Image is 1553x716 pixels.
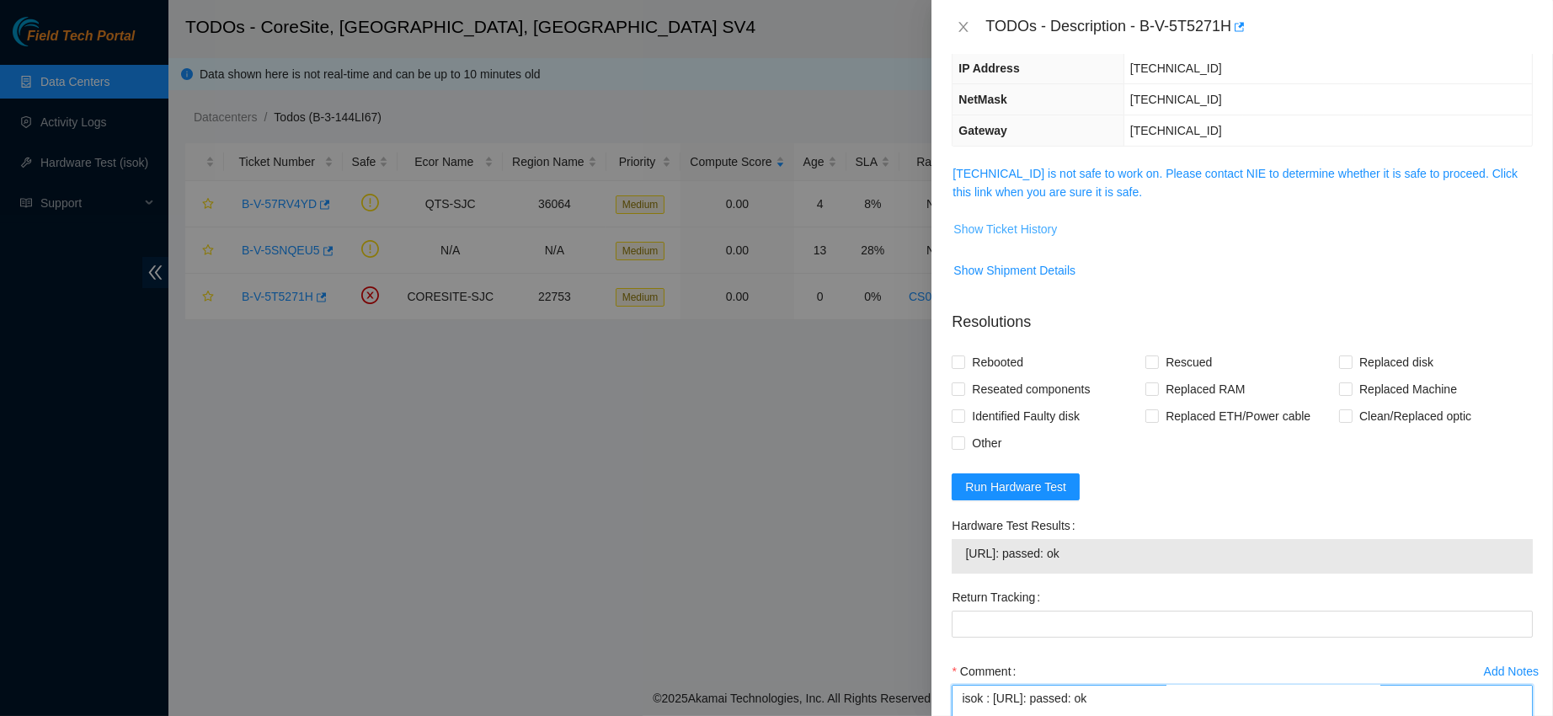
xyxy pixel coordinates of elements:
[958,93,1007,106] span: NetMask
[985,13,1533,40] div: TODOs - Description - B-V-5T5271H
[952,611,1533,638] input: Return Tracking
[953,167,1518,199] a: [TECHNICAL_ID] is not safe to work on. Please contact NIE to determine whether it is safe to proc...
[1130,124,1222,137] span: [TECHNICAL_ID]
[952,658,1022,685] label: Comment
[953,216,1058,243] button: Show Ticket History
[1353,349,1440,376] span: Replaced disk
[1159,349,1219,376] span: Rescued
[952,512,1081,539] label: Hardware Test Results
[1353,376,1464,403] span: Replaced Machine
[1483,658,1540,685] button: Add Notes
[953,220,1057,238] span: Show Ticket History
[952,297,1533,334] p: Resolutions
[965,349,1030,376] span: Rebooted
[953,261,1075,280] span: Show Shipment Details
[1130,61,1222,75] span: [TECHNICAL_ID]
[965,544,1519,563] span: [URL]: passed: ok
[957,20,970,34] span: close
[1130,93,1222,106] span: [TECHNICAL_ID]
[965,376,1097,403] span: Reseated components
[952,584,1047,611] label: Return Tracking
[1353,403,1478,430] span: Clean/Replaced optic
[965,430,1008,457] span: Other
[965,478,1066,496] span: Run Hardware Test
[1484,665,1539,677] div: Add Notes
[1159,376,1251,403] span: Replaced RAM
[958,61,1019,75] span: IP Address
[953,257,1076,284] button: Show Shipment Details
[952,19,975,35] button: Close
[958,124,1007,137] span: Gateway
[952,473,1080,500] button: Run Hardware Test
[965,403,1086,430] span: Identified Faulty disk
[1159,403,1317,430] span: Replaced ETH/Power cable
